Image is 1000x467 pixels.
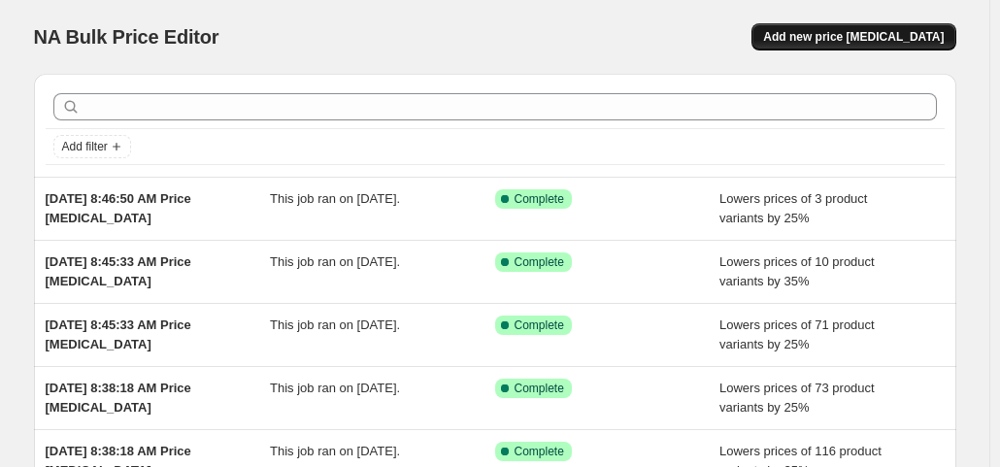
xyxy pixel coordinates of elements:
[270,444,400,458] span: This job ran on [DATE].
[46,381,191,415] span: [DATE] 8:38:18 AM Price [MEDICAL_DATA]
[515,317,564,333] span: Complete
[270,191,400,206] span: This job ran on [DATE].
[62,139,108,154] span: Add filter
[751,23,955,50] button: Add new price [MEDICAL_DATA]
[763,29,944,45] span: Add new price [MEDICAL_DATA]
[719,191,867,225] span: Lowers prices of 3 product variants by 25%
[46,254,191,288] span: [DATE] 8:45:33 AM Price [MEDICAL_DATA]
[515,254,564,270] span: Complete
[719,254,875,288] span: Lowers prices of 10 product variants by 35%
[270,254,400,269] span: This job ran on [DATE].
[515,381,564,396] span: Complete
[46,191,191,225] span: [DATE] 8:46:50 AM Price [MEDICAL_DATA]
[270,381,400,395] span: This job ran on [DATE].
[34,26,219,48] span: NA Bulk Price Editor
[53,135,131,158] button: Add filter
[719,381,875,415] span: Lowers prices of 73 product variants by 25%
[270,317,400,332] span: This job ran on [DATE].
[46,317,191,351] span: [DATE] 8:45:33 AM Price [MEDICAL_DATA]
[515,191,564,207] span: Complete
[719,317,875,351] span: Lowers prices of 71 product variants by 25%
[515,444,564,459] span: Complete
